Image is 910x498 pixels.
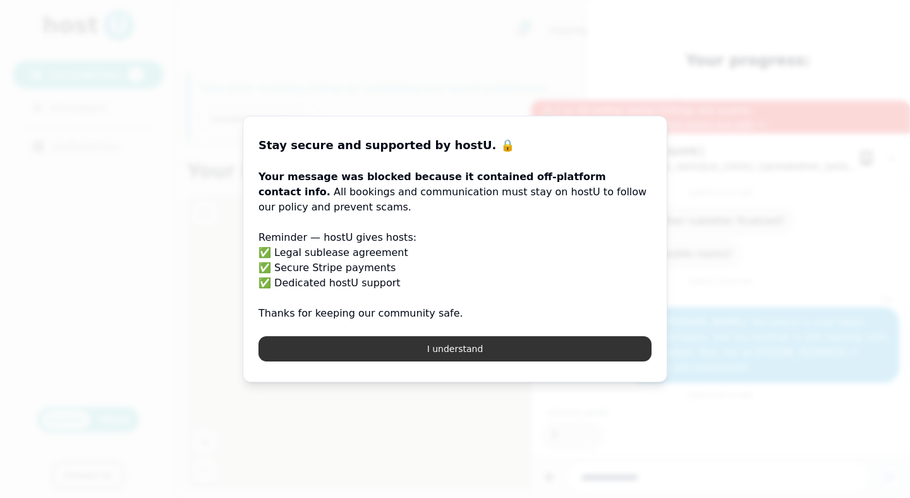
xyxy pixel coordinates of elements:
li: ✅ Secure Stripe payments [258,260,652,276]
li: ✅ Dedicated hostU support [258,276,652,291]
div: Reminder — hostU gives hosts: [258,230,652,291]
p: All bookings and communication must stay on hostU to follow our policy and prevent scams. [258,169,652,215]
p: Stay secure and supported by hostU. 🔒 [258,137,652,154]
p: Thanks for keeping our community safe. [258,306,652,321]
button: I understand [258,336,652,361]
span: Your message was blocked because it contained off-platform contact info. [258,171,606,198]
li: ✅ Legal sublease agreement [258,245,652,260]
